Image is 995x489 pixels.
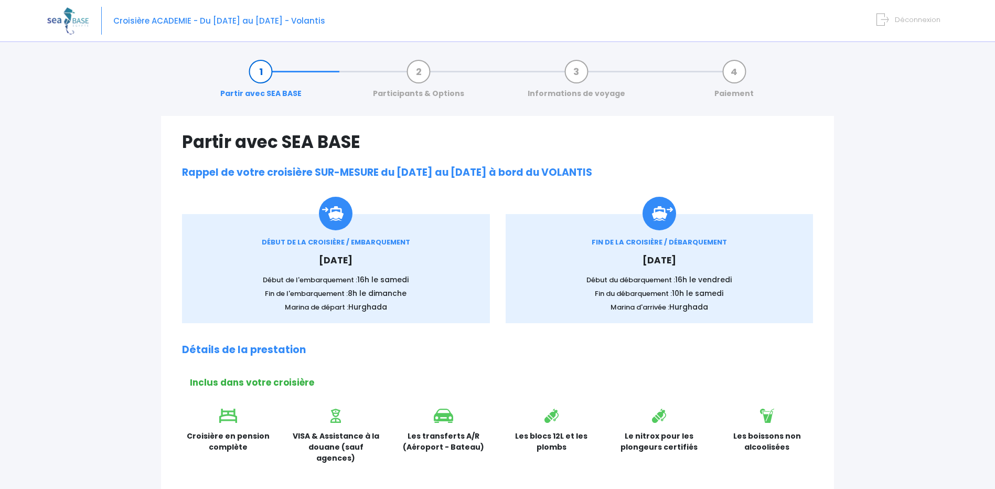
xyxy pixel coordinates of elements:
[368,66,469,99] a: Participants & Options
[643,254,676,267] span: [DATE]
[190,377,813,388] h2: Inclus dans votre croisière
[643,197,676,230] img: icon_debarquement.svg
[709,66,759,99] a: Paiement
[521,288,798,299] p: Fin du débarquement :
[521,274,798,285] p: Début du débarquement :
[198,274,474,285] p: Début de l'embarquement :
[721,431,814,453] p: Les boissons non alcoolisées
[895,15,940,25] span: Déconnexion
[198,302,474,313] p: Marina de départ :
[652,409,666,423] img: icon_bouteille.svg
[262,237,410,247] span: DÉBUT DE LA CROISIÈRE / EMBARQUEMENT
[330,409,341,423] img: icon_visa.svg
[544,409,559,423] img: icon_bouteille.svg
[113,15,325,26] span: Croisière ACADEMIE - Du [DATE] au [DATE] - Volantis
[215,66,307,99] a: Partir avec SEA BASE
[357,274,409,285] span: 16h le samedi
[182,167,813,179] h2: Rappel de votre croisière SUR-MESURE du [DATE] au [DATE] à bord du VOLANTIS
[506,431,598,453] p: Les blocs 12L et les plombs
[672,288,723,299] span: 10h le samedi
[348,302,387,312] span: Hurghada
[182,344,813,356] h2: Détails de la prestation
[348,288,406,299] span: 8h le dimanche
[182,132,813,152] h1: Partir avec SEA BASE
[760,409,774,423] img: icon_boisson.svg
[434,409,453,423] img: icon_voiture.svg
[198,288,474,299] p: Fin de l'embarquement :
[319,254,352,267] span: [DATE]
[669,302,708,312] span: Hurghada
[219,409,237,423] img: icon_lit.svg
[182,431,274,453] p: Croisière en pension complète
[592,237,727,247] span: FIN DE LA CROISIÈRE / DÉBARQUEMENT
[613,431,705,453] p: Le nitrox pour les plongeurs certifiés
[521,302,798,313] p: Marina d'arrivée :
[522,66,630,99] a: Informations de voyage
[675,274,732,285] span: 16h le vendredi
[319,197,352,230] img: Icon_embarquement.svg
[290,431,382,464] p: VISA & Assistance à la douane (sauf agences)
[398,431,490,453] p: Les transferts A/R (Aéroport - Bateau)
